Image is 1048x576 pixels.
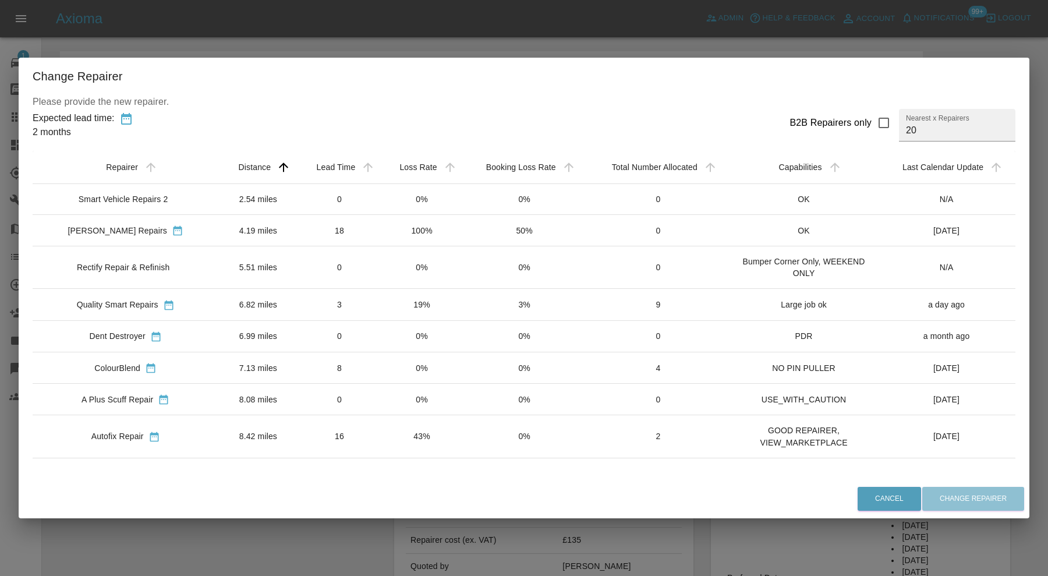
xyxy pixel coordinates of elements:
div: Cannock Chase Services [76,468,169,479]
div: Last Calendar Update [902,162,983,172]
td: 19% [381,289,463,320]
td: OK [730,214,877,246]
div: B2B Repairers only [789,116,872,130]
td: N/A [877,458,1015,489]
td: Bumper Corner Only, WEEKEND ONLY [730,246,877,289]
div: Quality Smart Repairs [77,299,158,310]
td: [DATE] [877,352,1015,383]
td: 0 [586,458,730,489]
div: 2 months [33,125,115,139]
div: Total Number Allocated [612,162,698,172]
td: 0% [463,320,586,352]
td: 0% [463,183,586,214]
h2: Change Repairer [19,58,1029,95]
td: 4.19 miles [218,214,298,246]
td: a day ago [877,289,1015,320]
td: 0% [381,384,463,415]
td: GOOD REPAIRER, VIEW_MARKETPLACE [730,415,877,458]
td: OK [730,183,877,214]
div: Dent Destroyer [90,330,146,342]
div: Repairer [106,162,138,172]
div: Autofix Repair [91,430,144,442]
td: 0 [298,183,381,214]
td: 0% [463,384,586,415]
td: 0 [298,384,381,415]
td: 4 [586,352,730,383]
div: Capabilities [778,162,822,172]
td: 2 [586,415,730,458]
td: [DATE] [877,415,1015,458]
td: 2.54 miles [218,183,298,214]
td: [DATE] [877,214,1015,246]
td: N/A [877,183,1015,214]
td: 9 [586,289,730,320]
td: NEW_REPAIRER [730,458,877,489]
td: N/A [877,246,1015,289]
td: [DATE] [877,384,1015,415]
td: 0% [381,320,463,352]
td: Large job ok [730,289,877,320]
td: 0% [463,458,586,489]
div: Distance [239,162,271,172]
label: Nearest x Repairers [906,113,969,123]
td: PDR [730,320,877,352]
td: 6.82 miles [218,289,298,320]
td: 5.51 miles [218,246,298,289]
td: 0% [381,458,463,489]
div: Expected lead time: [33,111,115,125]
div: Lead Time [317,162,356,172]
td: 8.08 miles [218,384,298,415]
td: 6.99 miles [218,320,298,352]
td: 7.13 miles [218,352,298,383]
td: 43% [381,415,463,458]
td: 0% [381,183,463,214]
td: 0% [463,415,586,458]
td: 0 [586,183,730,214]
div: Rectify Repair & Refinish [77,262,169,273]
td: 3 [298,289,381,320]
td: 8.42 miles [218,415,298,458]
td: 0% [463,246,586,289]
td: 0 [586,214,730,246]
td: NO PIN PULLER [730,352,877,383]
td: 0 [586,384,730,415]
td: 0 [586,320,730,352]
td: a month ago [877,320,1015,352]
td: 0 [298,458,381,489]
td: 16 [298,415,381,458]
td: 0% [381,246,463,289]
p: Please provide the new repairer. [33,95,1015,109]
div: A Plus Scuff Repair [82,394,153,405]
td: 9.50 miles [218,458,298,489]
div: Smart Vehicle Repairs 2 [79,193,168,205]
td: 0 [586,246,730,289]
td: 100% [381,214,463,246]
td: 0% [381,352,463,383]
div: ColourBlend [94,362,140,374]
td: 50% [463,214,586,246]
td: 3% [463,289,586,320]
td: 0 [298,246,381,289]
td: 18 [298,214,381,246]
td: USE_WITH_CAUTION [730,384,877,415]
td: 0% [463,352,586,383]
button: Cancel [858,487,921,511]
td: 8 [298,352,381,383]
div: Booking Loss Rate [486,162,556,172]
td: 0 [298,320,381,352]
div: [PERSON_NAME] Repairs [68,225,167,236]
div: Loss Rate [399,162,437,172]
